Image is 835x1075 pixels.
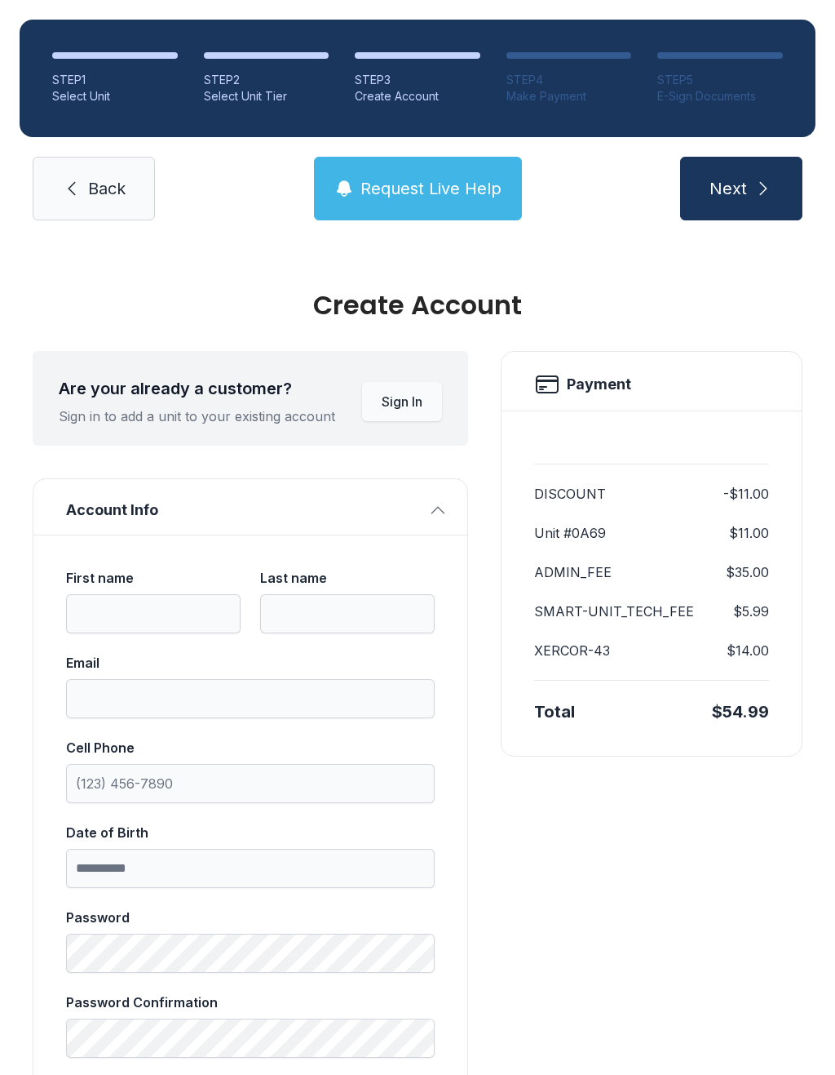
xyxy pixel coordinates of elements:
[534,700,575,723] div: Total
[59,377,335,400] div: Are your already a customer?
[567,373,631,396] h2: Payment
[66,738,435,757] div: Cell Phone
[52,72,178,88] div: STEP 1
[66,679,435,718] input: Email
[66,1019,435,1058] input: Password Confirmation
[66,764,435,803] input: Cell Phone
[729,523,769,543] dd: $11.00
[66,849,435,888] input: Date of Birth
[727,641,769,660] dd: $14.00
[66,908,435,927] div: Password
[723,484,769,504] dd: -$11.00
[66,568,241,588] div: First name
[733,602,769,621] dd: $5.99
[204,72,329,88] div: STEP 2
[534,523,606,543] dt: Unit #0A69
[66,653,435,673] div: Email
[66,594,241,633] input: First name
[657,72,783,88] div: STEP 5
[709,177,747,200] span: Next
[726,562,769,582] dd: $35.00
[52,88,178,104] div: Select Unit
[260,568,435,588] div: Last name
[360,177,501,200] span: Request Live Help
[534,602,694,621] dt: SMART-UNIT_TECH_FEE
[66,934,435,973] input: Password
[88,177,126,200] span: Back
[66,823,435,842] div: Date of Birth
[355,88,480,104] div: Create Account
[506,72,632,88] div: STEP 4
[534,484,606,504] dt: DISCOUNT
[33,479,467,535] button: Account Info
[260,594,435,633] input: Last name
[204,88,329,104] div: Select Unit Tier
[66,499,422,522] span: Account Info
[712,700,769,723] div: $54.99
[534,641,610,660] dt: XERCOR-43
[382,392,422,411] span: Sign In
[657,88,783,104] div: E-Sign Documents
[355,72,480,88] div: STEP 3
[506,88,632,104] div: Make Payment
[534,562,612,582] dt: ADMIN_FEE
[59,406,335,426] div: Sign in to add a unit to your existing account
[66,993,435,1012] div: Password Confirmation
[33,292,802,318] div: Create Account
